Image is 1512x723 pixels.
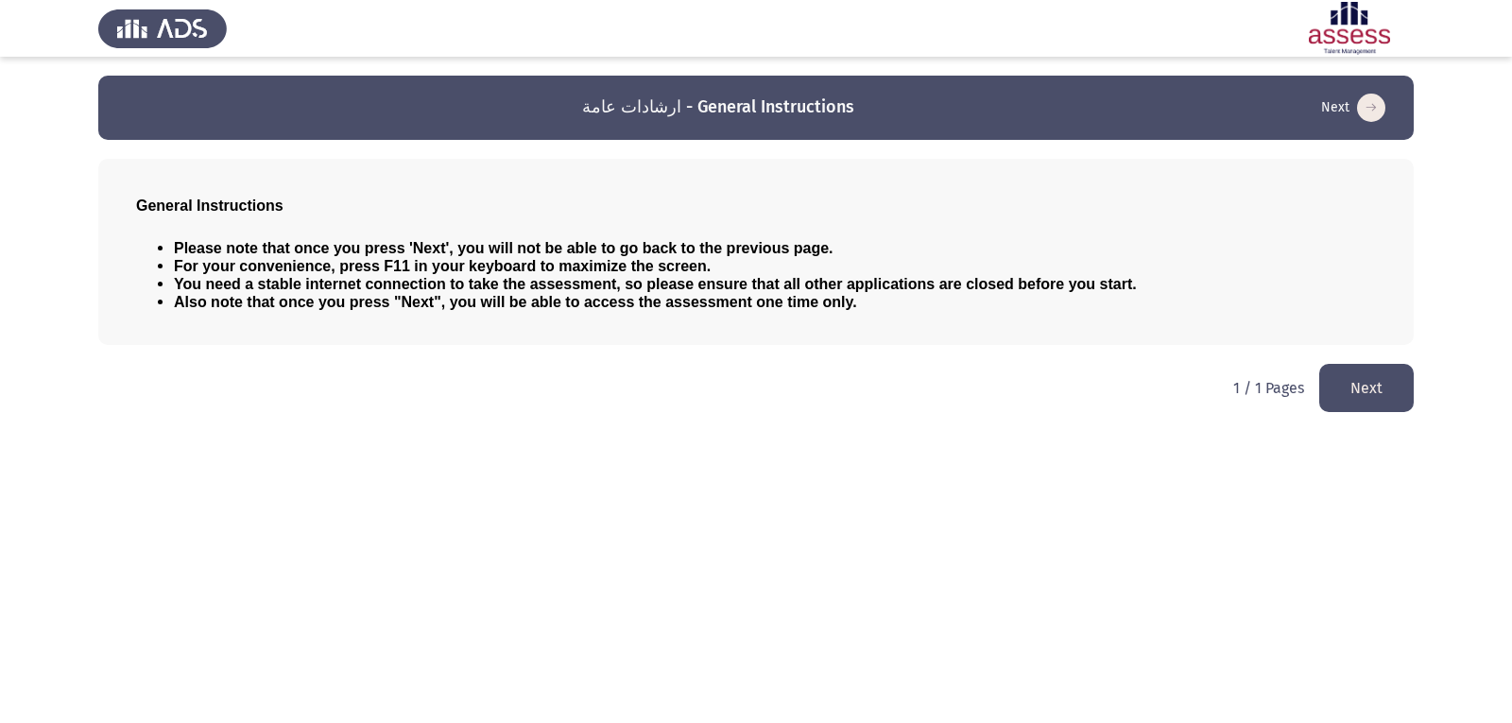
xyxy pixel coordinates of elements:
[1319,364,1414,412] button: load next page
[174,258,711,274] span: For your convenience, press F11 in your keyboard to maximize the screen.
[174,240,833,256] span: Please note that once you press 'Next', you will not be able to go back to the previous page.
[1233,379,1304,397] p: 1 / 1 Pages
[1315,93,1391,123] button: load next page
[1285,2,1414,55] img: Assessment logo of ASSESS Employability - EBI
[582,95,854,119] h3: ارشادات عامة - General Instructions
[174,294,857,310] span: Also note that once you press "Next", you will be able to access the assessment one time only.
[98,2,227,55] img: Assess Talent Management logo
[174,276,1137,292] span: You need a stable internet connection to take the assessment, so please ensure that all other app...
[136,198,283,214] span: General Instructions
